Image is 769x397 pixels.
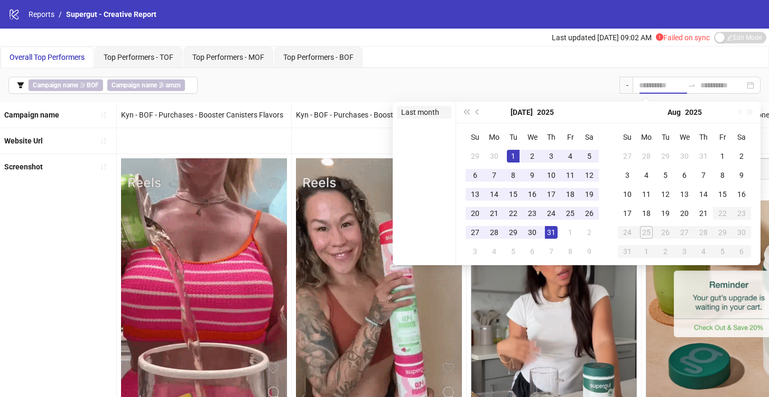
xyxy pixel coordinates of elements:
div: 30 [526,226,539,239]
td: 2025-08-07 [542,242,561,261]
div: 5 [583,150,596,163]
th: We [523,128,542,147]
td: 2025-08-31 [618,242,637,261]
span: Supergut - Creative Report [66,10,156,19]
span: to [688,81,696,89]
div: 7 [488,169,501,182]
span: ∋ [29,79,103,91]
div: 4 [564,150,577,163]
div: 12 [659,188,672,201]
div: 29 [469,150,481,163]
div: 15 [716,188,729,201]
div: 5 [507,245,520,258]
th: Mo [637,128,656,147]
th: Tu [504,128,523,147]
td: 2025-08-24 [618,223,637,242]
div: 28 [697,226,710,239]
div: 6 [469,169,481,182]
div: 18 [640,207,653,220]
div: 29 [507,226,520,239]
div: 17 [545,188,558,201]
div: 11 [640,188,653,201]
div: 31 [545,226,558,239]
div: 25 [640,226,653,239]
div: 31 [621,245,634,258]
td: 2025-07-05 [580,147,599,166]
div: 8 [507,169,520,182]
td: 2025-07-14 [485,185,504,204]
td: 2025-08-28 [694,223,713,242]
td: 2025-07-08 [504,166,523,185]
td: 2025-08-18 [637,204,656,223]
div: 3 [469,245,481,258]
div: 5 [659,169,672,182]
div: 2 [526,150,539,163]
td: 2025-07-30 [523,223,542,242]
td: 2025-09-05 [713,242,732,261]
td: 2025-07-11 [561,166,580,185]
td: 2025-07-25 [561,204,580,223]
td: 2025-07-22 [504,204,523,223]
th: Sa [732,128,751,147]
div: 29 [659,150,672,163]
div: 3 [621,169,634,182]
div: 6 [735,245,748,258]
th: Su [466,128,485,147]
div: 9 [526,169,539,182]
span: Top Performers - MOF [192,53,264,61]
div: 4 [640,169,653,182]
td: 2025-08-30 [732,223,751,242]
li: / [59,8,62,20]
div: 11 [564,169,577,182]
td: 2025-08-20 [675,204,694,223]
td: 2025-08-06 [675,166,694,185]
td: 2025-07-09 [523,166,542,185]
span: sort-ascending [100,111,107,119]
div: - [619,77,633,94]
div: 16 [735,188,748,201]
div: 15 [507,188,520,201]
button: Campaign name ∋ BOFCampaign name ∌ amzn [8,77,198,94]
td: 2025-08-13 [675,185,694,204]
div: 7 [697,169,710,182]
td: 2025-07-20 [466,204,485,223]
td: 2025-07-30 [675,147,694,166]
td: 2025-07-31 [542,223,561,242]
td: 2025-08-23 [732,204,751,223]
div: 28 [488,226,501,239]
div: 20 [469,207,481,220]
div: 20 [678,207,691,220]
td: 2025-08-29 [713,223,732,242]
th: We [675,128,694,147]
div: 24 [621,226,634,239]
div: 3 [545,150,558,163]
span: filter [17,82,24,89]
div: 3 [678,245,691,258]
td: 2025-08-04 [637,166,656,185]
td: 2025-07-01 [504,147,523,166]
div: 8 [716,169,729,182]
td: 2025-08-07 [694,166,713,185]
div: 31 [697,150,710,163]
div: 1 [507,150,520,163]
span: Top Performers - BOF [283,53,354,61]
td: 2025-08-02 [580,223,599,242]
div: 30 [488,150,501,163]
div: 12 [583,169,596,182]
th: Tu [656,128,675,147]
div: 8 [564,245,577,258]
div: 2 [583,226,596,239]
td: 2025-08-12 [656,185,675,204]
td: 2025-07-27 [618,147,637,166]
div: 21 [488,207,501,220]
td: 2025-09-02 [656,242,675,261]
td: 2025-08-26 [656,223,675,242]
td: 2025-08-09 [732,166,751,185]
div: 28 [640,150,653,163]
td: 2025-07-23 [523,204,542,223]
div: 1 [716,150,729,163]
th: Sa [580,128,599,147]
td: 2025-07-17 [542,185,561,204]
td: 2025-08-05 [656,166,675,185]
div: 27 [469,226,481,239]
